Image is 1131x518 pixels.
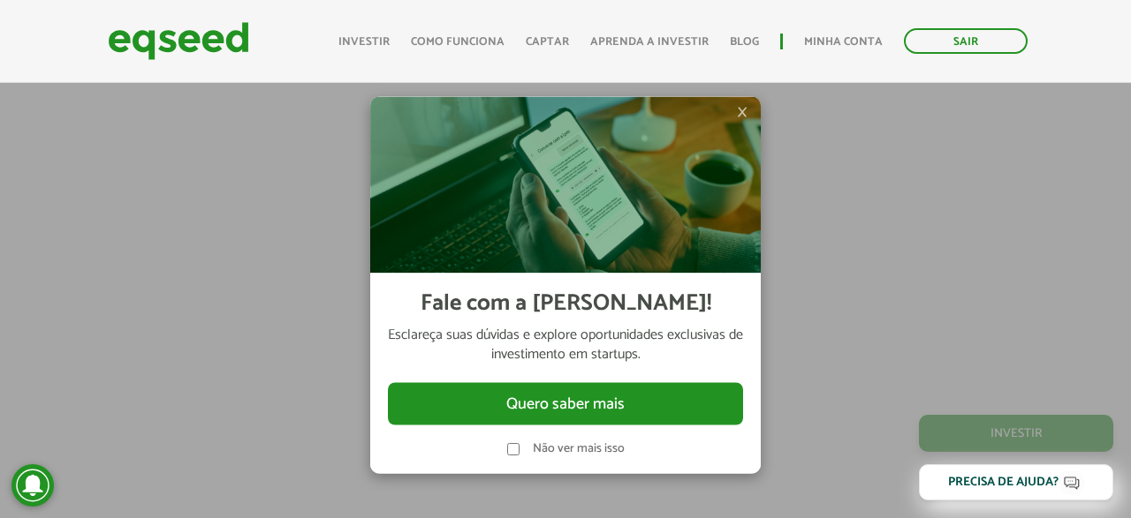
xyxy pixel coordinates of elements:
p: Esclareça suas dúvidas e explore oportunidades exclusivas de investimento em startups. [388,325,743,364]
a: Blog [730,36,759,48]
label: Não ver mais isso [533,443,625,455]
a: Como funciona [411,36,505,48]
img: EqSeed [108,18,249,64]
a: Aprenda a investir [590,36,709,48]
a: Captar [526,36,569,48]
h2: Fale com a [PERSON_NAME]! [421,291,711,317]
button: Quero saber mais [388,382,743,424]
span: × [737,101,748,123]
a: Sair [904,28,1028,54]
a: Minha conta [804,36,883,48]
img: Imagem celular [370,97,761,274]
a: Investir [338,36,390,48]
